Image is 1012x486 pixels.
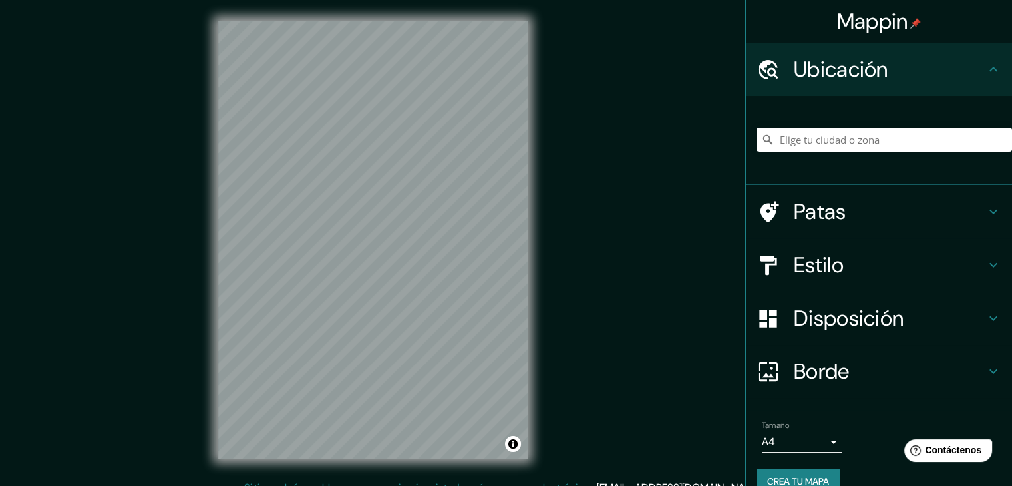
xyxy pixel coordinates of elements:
img: pin-icon.png [910,18,921,29]
div: Estilo [746,238,1012,292]
font: Tamaño [762,420,789,431]
iframe: Lanzador de widgets de ayuda [894,434,997,471]
font: Patas [794,198,846,226]
div: Borde [746,345,1012,398]
div: Disposición [746,292,1012,345]
canvas: Mapa [218,21,528,459]
font: Ubicación [794,55,888,83]
font: Mappin [837,7,908,35]
font: Disposición [794,304,904,332]
div: Patas [746,185,1012,238]
input: Elige tu ciudad o zona [757,128,1012,152]
div: Ubicación [746,43,1012,96]
font: Estilo [794,251,844,279]
div: A4 [762,431,842,453]
font: Borde [794,358,850,385]
font: A4 [762,435,775,449]
button: Activar o desactivar atribución [505,436,521,452]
